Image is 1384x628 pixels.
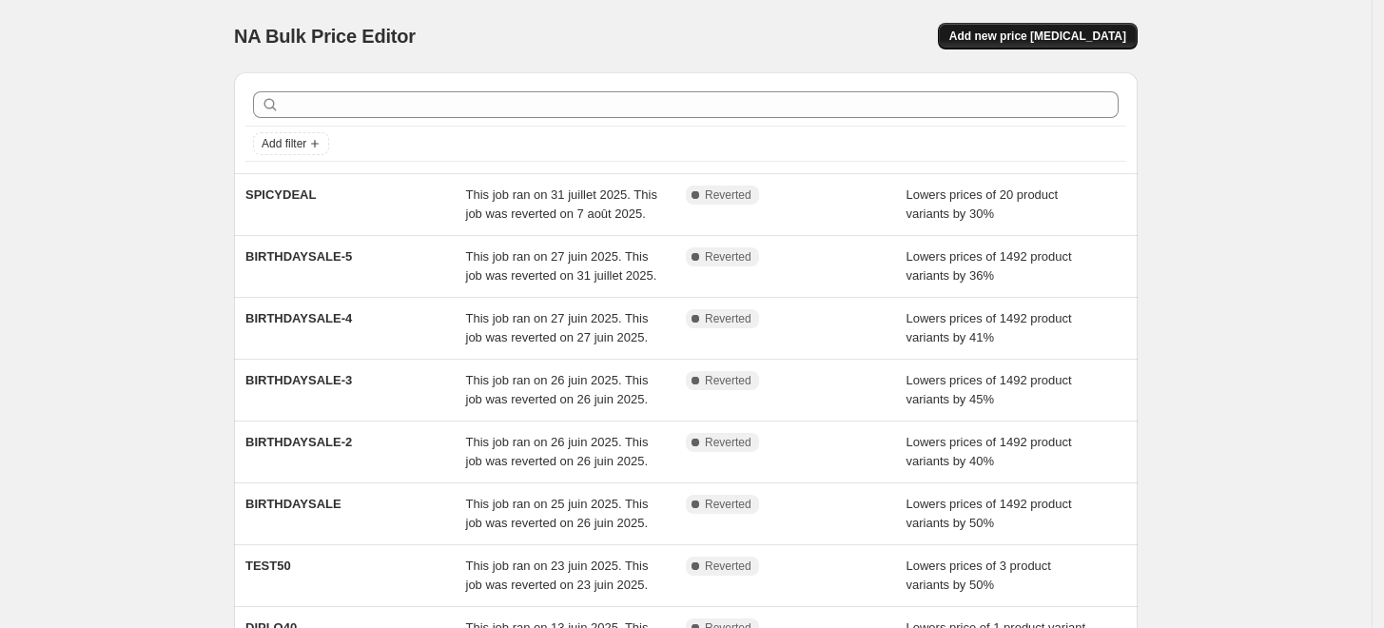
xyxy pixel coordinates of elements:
[245,373,352,387] span: BIRTHDAYSALE-3
[253,132,329,155] button: Add filter
[262,136,306,151] span: Add filter
[949,29,1126,44] span: Add new price [MEDICAL_DATA]
[705,373,751,388] span: Reverted
[705,497,751,512] span: Reverted
[906,187,1059,221] span: Lowers prices of 20 product variants by 30%
[245,435,352,449] span: BIRTHDAYSALE-2
[466,435,649,468] span: This job ran on 26 juin 2025. This job was reverted on 26 juin 2025.
[466,187,657,221] span: This job ran on 31 juillet 2025. This job was reverted on 7 août 2025.
[906,311,1072,344] span: Lowers prices of 1492 product variants by 41%
[705,187,751,203] span: Reverted
[466,373,649,406] span: This job ran on 26 juin 2025. This job was reverted on 26 juin 2025.
[906,373,1072,406] span: Lowers prices of 1492 product variants by 45%
[906,435,1072,468] span: Lowers prices of 1492 product variants by 40%
[906,249,1072,283] span: Lowers prices of 1492 product variants by 36%
[466,311,649,344] span: This job ran on 27 juin 2025. This job was reverted on 27 juin 2025.
[705,435,751,450] span: Reverted
[705,249,751,265] span: Reverted
[245,249,352,264] span: BIRTHDAYSALE-5
[466,497,649,530] span: This job ran on 25 juin 2025. This job was reverted on 26 juin 2025.
[705,311,751,326] span: Reverted
[245,497,341,511] span: BIRTHDAYSALE
[245,311,352,325] span: BIRTHDAYSALE-4
[705,559,751,574] span: Reverted
[906,497,1072,530] span: Lowers prices of 1492 product variants by 50%
[245,559,291,573] span: TEST50
[466,249,657,283] span: This job ran on 27 juin 2025. This job was reverted on 31 juillet 2025.
[245,187,316,202] span: SPICYDEAL
[234,26,416,47] span: NA Bulk Price Editor
[906,559,1051,592] span: Lowers prices of 3 product variants by 50%
[466,559,649,592] span: This job ran on 23 juin 2025. This job was reverted on 23 juin 2025.
[938,23,1138,49] button: Add new price [MEDICAL_DATA]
